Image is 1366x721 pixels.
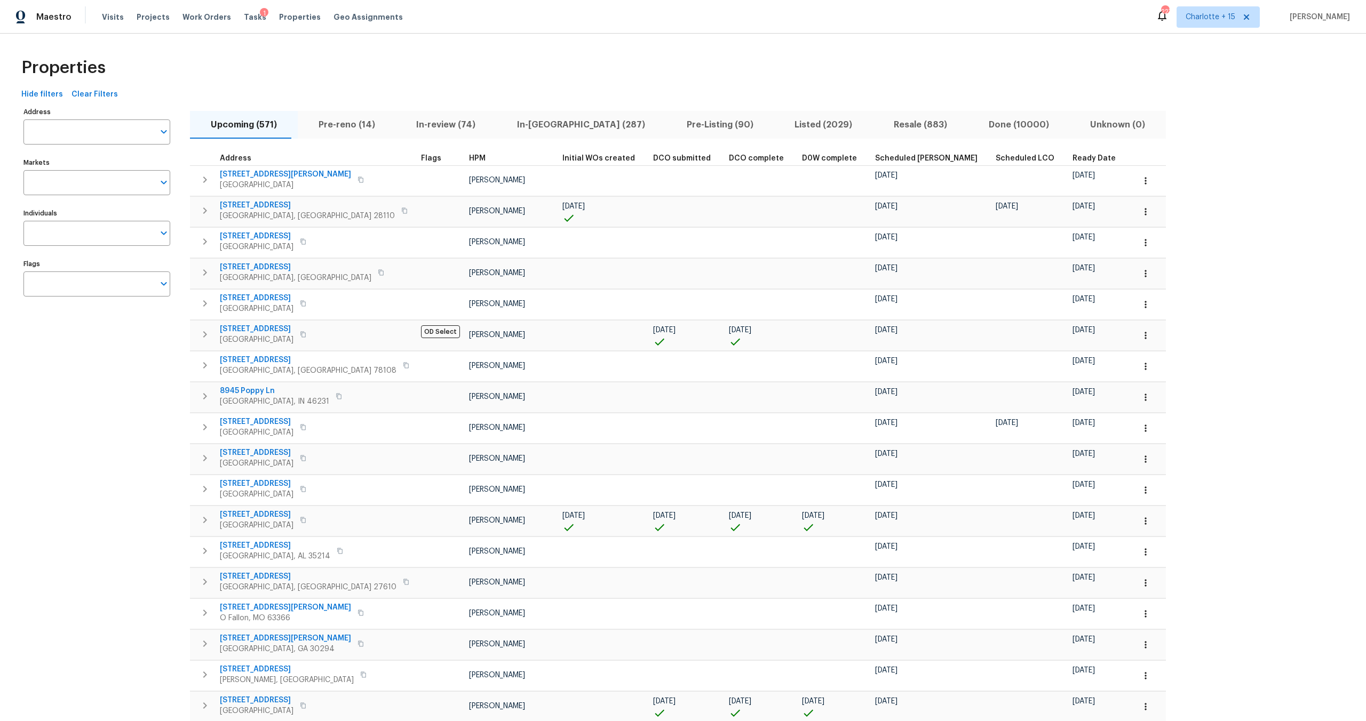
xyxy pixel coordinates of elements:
span: Geo Assignments [333,12,403,22]
span: [GEOGRAPHIC_DATA], [GEOGRAPHIC_DATA] 28110 [220,211,395,221]
span: In-review (74) [402,117,490,132]
span: Upcoming (571) [196,117,291,132]
span: [GEOGRAPHIC_DATA] [220,489,293,500]
span: [DATE] [1073,326,1095,334]
span: [DATE] [875,419,898,427]
span: DCO complete [729,155,784,162]
button: Open [156,226,171,241]
span: [STREET_ADDRESS][PERSON_NAME] [220,602,351,613]
span: [DATE] [875,326,898,334]
span: In-[GEOGRAPHIC_DATA] (287) [503,117,660,132]
span: [GEOGRAPHIC_DATA], [GEOGRAPHIC_DATA] 78108 [220,365,396,376]
span: [DATE] [1073,265,1095,272]
span: [PERSON_NAME] [469,207,525,215]
span: [STREET_ADDRESS][PERSON_NAME] [220,633,351,644]
span: [PERSON_NAME] [469,548,525,555]
button: Hide filters [17,85,67,105]
span: [DATE] [1073,636,1095,643]
span: Work Orders [182,12,231,22]
span: [DATE] [1073,234,1095,241]
span: Projects [137,12,170,22]
span: [GEOGRAPHIC_DATA] [220,303,293,314]
span: Tasks [244,13,266,21]
span: [DATE] [875,481,898,488]
span: [STREET_ADDRESS] [220,416,293,427]
span: [PERSON_NAME] [469,640,525,648]
span: [DATE] [1073,667,1095,674]
span: [STREET_ADDRESS] [220,571,396,582]
span: [DATE] [729,698,751,705]
span: [PERSON_NAME], [GEOGRAPHIC_DATA] [220,675,354,685]
span: [DATE] [1073,357,1095,365]
span: Address [220,155,251,162]
span: [DATE] [1073,295,1095,303]
span: [DATE] [996,203,1018,210]
span: [STREET_ADDRESS] [220,478,293,489]
span: Hide filters [21,88,63,101]
span: [DATE] [1073,388,1095,396]
span: Clear Filters [72,88,118,101]
span: [GEOGRAPHIC_DATA] [220,706,293,716]
span: [PERSON_NAME] [469,393,525,400]
span: [GEOGRAPHIC_DATA] [220,242,293,252]
span: Initial WOs created [562,155,635,162]
span: [DATE] [875,698,898,705]
span: [STREET_ADDRESS] [220,540,330,551]
span: [GEOGRAPHIC_DATA] [220,427,293,438]
span: [DATE] [1073,698,1095,705]
span: [STREET_ADDRESS] [220,509,293,520]
span: Pre-reno (14) [304,117,390,132]
span: [DATE] [875,543,898,550]
span: [DATE] [729,512,751,519]
span: [GEOGRAPHIC_DATA], [GEOGRAPHIC_DATA] [220,273,371,283]
button: Open [156,276,171,291]
span: [DATE] [875,295,898,303]
span: [GEOGRAPHIC_DATA] [220,458,293,469]
span: [STREET_ADDRESS] [220,447,293,458]
span: [DATE] [1073,512,1095,519]
label: Individuals [23,210,170,217]
span: [DATE] [996,419,1018,427]
span: Pre-Listing (90) [672,117,768,132]
span: Visits [102,12,124,22]
span: [GEOGRAPHIC_DATA], AL 35214 [220,551,330,562]
span: [DATE] [562,203,585,210]
span: [DATE] [875,357,898,365]
span: Resale (883) [879,117,962,132]
div: 1 [260,8,268,19]
span: [DATE] [1073,450,1095,458]
span: [PERSON_NAME] [469,579,525,586]
span: [DATE] [653,326,676,334]
span: [GEOGRAPHIC_DATA] [220,180,351,190]
span: [GEOGRAPHIC_DATA] [220,334,293,345]
span: [DATE] [875,667,898,674]
span: [PERSON_NAME] [469,238,525,246]
span: [GEOGRAPHIC_DATA], GA 30294 [220,644,351,654]
span: Scheduled LCO [996,155,1054,162]
span: [DATE] [875,605,898,612]
button: Open [156,124,171,139]
span: Flags [421,155,441,162]
span: [DATE] [1073,543,1095,550]
label: Flags [23,261,170,267]
span: [PERSON_NAME] [469,424,525,431]
span: [PERSON_NAME] [469,177,525,184]
span: [STREET_ADDRESS][PERSON_NAME] [220,169,351,180]
span: [PERSON_NAME] [469,517,525,524]
span: [DATE] [875,265,898,272]
span: [DATE] [1073,172,1095,179]
span: [DATE] [875,512,898,519]
span: [STREET_ADDRESS] [220,695,293,706]
span: [DATE] [875,172,898,179]
span: Unknown (0) [1076,117,1159,132]
span: Properties [279,12,321,22]
span: [DATE] [875,450,898,458]
span: Maestro [36,12,72,22]
span: [STREET_ADDRESS] [220,324,293,334]
button: Clear Filters [67,85,122,105]
span: [DATE] [802,512,824,519]
button: Open [156,175,171,190]
span: [DATE] [875,574,898,581]
span: [DATE] [1073,574,1095,581]
label: Address [23,109,170,115]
